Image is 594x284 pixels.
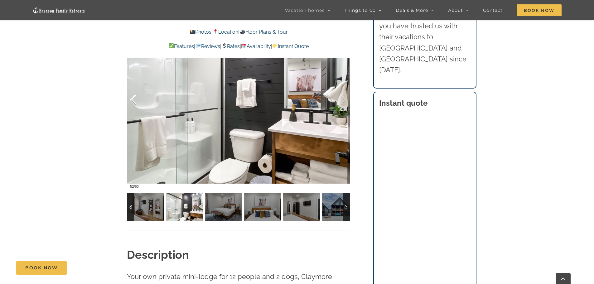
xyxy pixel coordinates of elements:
span: Things to do [345,8,376,12]
span: Contact [483,8,503,12]
p: | | [127,28,350,36]
a: Availability [241,43,271,49]
p: Thousands of families like you have trusted us with their vacations to [GEOGRAPHIC_DATA] and [GEO... [379,10,470,75]
img: 📸 [190,29,195,34]
img: 💲 [222,43,227,48]
a: Photos [190,29,211,35]
span: Vacation homes [285,8,325,12]
span: Book Now [25,265,58,271]
a: Floor Plans & Tour [239,29,287,35]
span: Deals & More [396,8,428,12]
img: ✅ [169,43,174,48]
img: 📍 [213,29,218,34]
img: Claymore-Cottage-lake-view-pool-vacation-rental-1103-scaled.jpg-nggid041160-ngg0dyn-120x90-00f0w0... [322,193,359,221]
strong: Description [127,248,189,261]
strong: Instant quote [379,99,427,108]
img: Claymore-Cottage-lake-view-pool-vacation-rental-1146-scaled.jpg-nggid041147-ngg0dyn-120x90-00f0w0... [244,193,281,221]
p: | | | | [127,42,350,51]
img: Claymore-Cottage-lake-view-pool-vacation-rental-1147-scaled.jpg-nggid041148-ngg0dyn-120x90-00f0w0... [283,193,320,221]
img: 📆 [241,43,246,48]
a: Book Now [16,261,67,275]
img: Claymore-Cottage-lake-view-pool-vacation-rental-1142-scaled.jpg-nggid041144-ngg0dyn-120x90-00f0w0... [127,193,164,221]
img: 💬 [196,43,201,48]
span: Book Now [517,4,562,16]
img: 🎥 [240,29,245,34]
a: Rates [221,43,240,49]
a: Instant Quote [272,43,309,49]
a: Reviews [195,43,220,49]
a: Features [168,43,194,49]
a: Location [213,29,238,35]
img: Claymore-Cottage-lake-view-pool-vacation-rental-1143-scaled.jpg-nggid041145-ngg0dyn-120x90-00f0w0... [166,193,203,221]
img: Branson Family Retreats Logo [32,7,85,14]
span: About [448,8,463,12]
img: Claymore-Cottage-lake-view-pool-vacation-rental-1145-scaled.jpg-nggid041146-ngg0dyn-120x90-00f0w0... [205,193,242,221]
img: 👉 [273,43,278,48]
